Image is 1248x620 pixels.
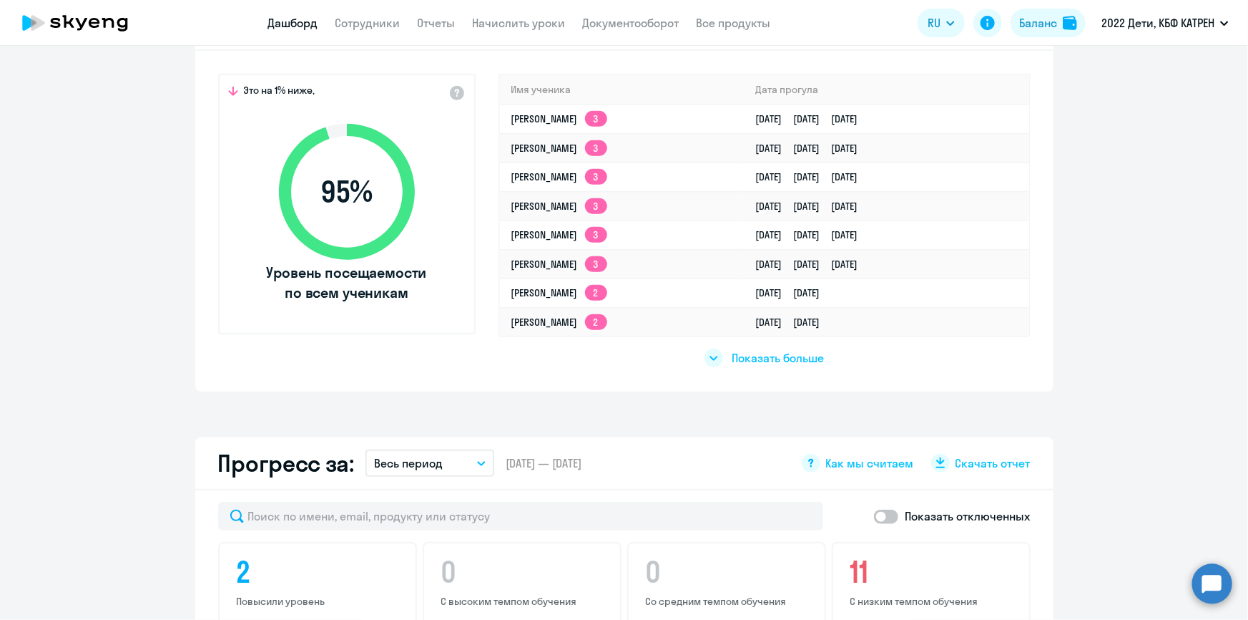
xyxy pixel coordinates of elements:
[268,16,318,30] a: Дашборд
[218,502,823,531] input: Поиск по имени, email, продукту или статусу
[755,112,869,125] a: [DATE][DATE][DATE]
[585,285,607,301] app-skyeng-badge: 2
[511,112,607,125] a: [PERSON_NAME]3
[583,16,679,30] a: Документооборот
[585,198,607,214] app-skyeng-badge: 3
[473,16,566,30] a: Начислить уроки
[365,450,494,477] button: Весь период
[511,228,607,241] a: [PERSON_NAME]3
[826,455,914,471] span: Как мы считаем
[585,169,607,185] app-skyeng-badge: 3
[511,258,607,271] a: [PERSON_NAME]3
[265,263,429,303] span: Уровень посещаемости по всем ученикам
[850,555,1016,589] h4: 11
[755,316,831,329] a: [DATE][DATE]
[1063,16,1077,30] img: balance
[237,555,403,589] h4: 2
[244,84,315,101] span: Это на 1% ниже,
[511,316,607,329] a: [PERSON_NAME]2
[755,228,869,241] a: [DATE][DATE][DATE]
[500,75,745,105] th: Имя ученика
[506,455,581,471] span: [DATE] — [DATE]
[1011,9,1086,37] button: Балансbalance
[511,170,607,183] a: [PERSON_NAME]3
[585,256,607,272] app-skyeng-badge: 3
[418,16,456,30] a: Отчеты
[755,142,869,155] a: [DATE][DATE][DATE]
[511,142,607,155] a: [PERSON_NAME]3
[585,227,607,243] app-skyeng-badge: 3
[955,455,1031,471] span: Скачать отчет
[697,16,771,30] a: Все продукты
[511,286,607,299] a: [PERSON_NAME]2
[755,286,831,299] a: [DATE][DATE]
[1094,6,1236,40] button: 2022 Дети, КБФ КАТРЕН
[585,111,607,127] app-skyeng-badge: 3
[732,350,824,366] span: Показать больше
[1101,14,1214,32] p: 2022 Дети, КБФ КАТРЕН
[218,449,354,478] h2: Прогресс за:
[585,140,607,156] app-skyeng-badge: 3
[1019,14,1057,32] div: Баланс
[744,75,1028,105] th: Дата прогула
[237,595,403,608] p: Повысили уровень
[374,455,443,472] p: Весь период
[335,16,401,30] a: Сотрудники
[755,258,869,271] a: [DATE][DATE][DATE]
[265,175,429,209] span: 95 %
[755,170,869,183] a: [DATE][DATE][DATE]
[918,9,965,37] button: RU
[928,14,940,32] span: RU
[755,200,869,213] a: [DATE][DATE][DATE]
[850,595,1016,608] p: С низким темпом обучения
[905,508,1031,525] p: Показать отключенных
[585,314,607,330] app-skyeng-badge: 2
[511,200,607,213] a: [PERSON_NAME]3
